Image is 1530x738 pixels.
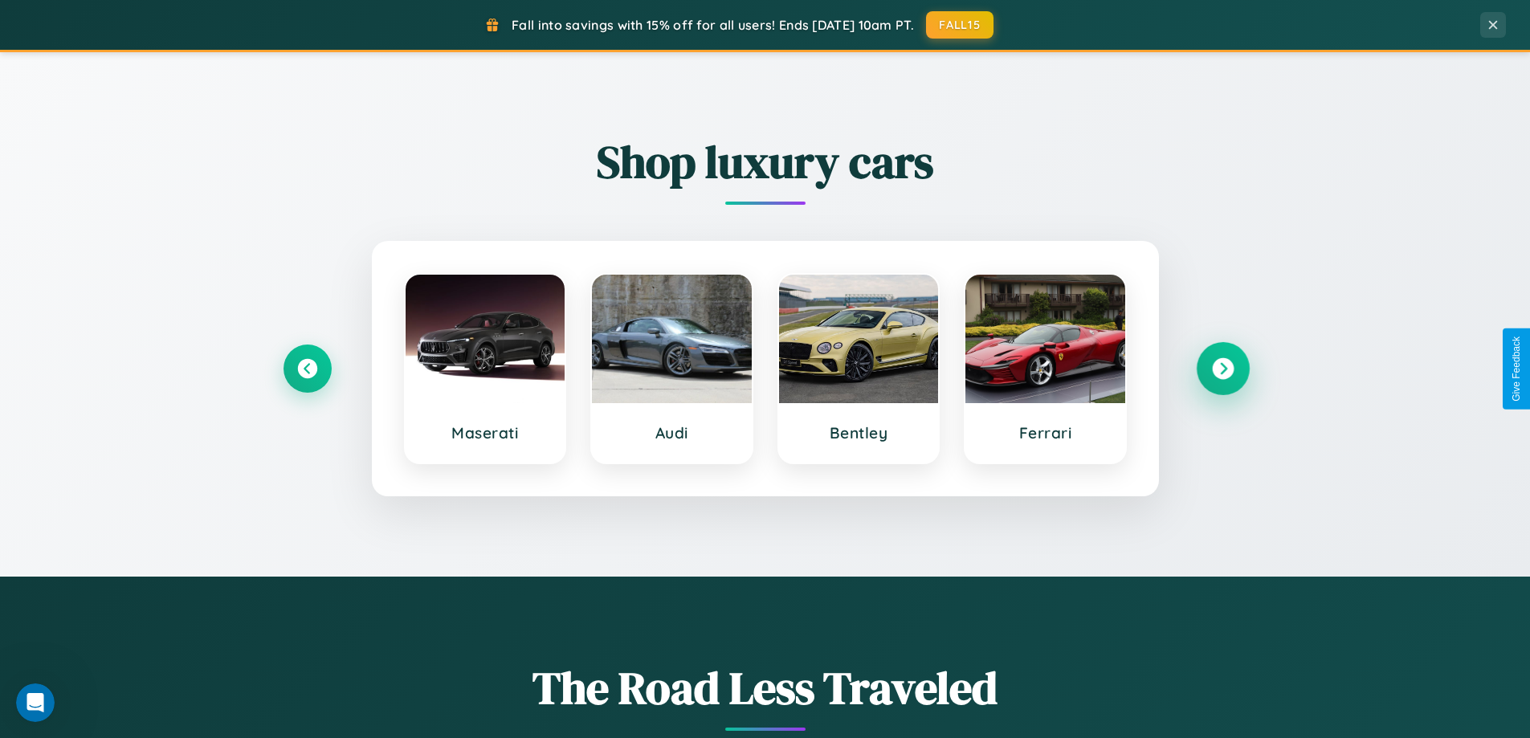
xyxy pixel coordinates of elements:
h3: Maserati [422,423,549,442]
h3: Bentley [795,423,923,442]
h1: The Road Less Traveled [284,657,1247,719]
button: FALL15 [926,11,993,39]
span: Fall into savings with 15% off for all users! Ends [DATE] 10am PT. [512,17,914,33]
h3: Audi [608,423,736,442]
iframe: Intercom live chat [16,683,55,722]
h3: Ferrari [981,423,1109,442]
h2: Shop luxury cars [284,131,1247,193]
div: Give Feedback [1511,336,1522,402]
